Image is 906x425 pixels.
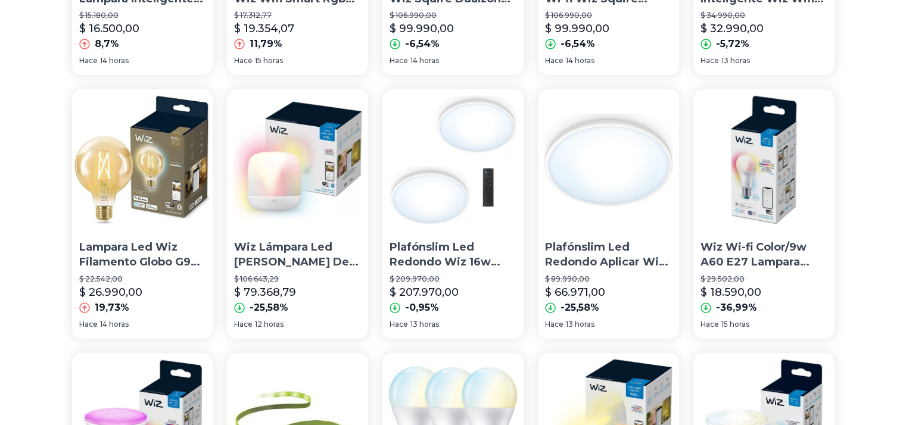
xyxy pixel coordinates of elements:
[545,284,605,301] p: $ 66.971,00
[390,274,516,284] p: $ 209.970,00
[100,320,129,329] span: 14 horas
[79,56,98,65] span: Hace
[382,89,524,338] a: Plafónslim Led Redondo Wiz 16w Cálido/frío Wi-fix2 + ControlPlafónslim Led Redondo Wiz 16w Cálido...
[566,56,594,65] span: 14 horas
[79,20,139,37] p: $ 16.500,00
[72,89,213,230] img: Lampara Led Wiz Filamento Globo G95 7w Blanco Regulable
[382,89,524,230] img: Plafónslim Led Redondo Wiz 16w Cálido/frío Wi-fix2 + Control
[716,37,749,51] p: -5,72%
[255,56,283,65] span: 15 horas
[721,320,749,329] span: 15 horas
[545,11,672,20] p: $ 106.990,00
[700,284,761,301] p: $ 18.590,00
[234,11,361,20] p: $ 17.312,77
[538,89,679,230] img: Plafónslim Led Redondo Aplicar Wiz 16w Luz Cálida/fría Wi-fi
[405,37,440,51] p: -6,54%
[545,240,672,270] p: Plafónslim Led Redondo Aplicar Wiz 16w [PERSON_NAME] Cálida/fría Wi-fi
[716,301,757,315] p: -36,99%
[79,320,98,329] span: Hace
[234,284,296,301] p: $ 79.368,79
[390,240,516,270] p: Plafónslim Led Redondo Wiz 16w Cálido/frío Wi-fix2 + Control
[95,301,129,315] p: 19,73%
[410,320,439,329] span: 13 horas
[721,56,750,65] span: 13 horas
[234,274,361,284] p: $ 106.643,29
[79,11,206,20] p: $ 15.180,00
[255,320,284,329] span: 12 horas
[545,320,563,329] span: Hace
[95,37,119,51] p: 8,7%
[390,284,459,301] p: $ 207.970,00
[700,56,719,65] span: Hace
[250,301,288,315] p: -25,58%
[700,11,827,20] p: $ 34.990,00
[390,20,454,37] p: $ 99.990,00
[700,240,827,270] p: Wiz Wi-fi Color/9w A60 E27 Lampara Inteligente 2200-6500k
[700,274,827,284] p: $ 29.502,00
[79,284,142,301] p: $ 26.990,00
[390,11,516,20] p: $ 106.990,00
[227,89,368,338] a: Wiz Lámpara Led Velador De Mesa Wifi Smart Hero Color - 13wWiz Lámpara Led [PERSON_NAME] De Mesa ...
[72,89,213,338] a: Lampara Led Wiz Filamento Globo G95 7w Blanco RegulableLampara Led Wiz Filamento Globo G95 7w [PE...
[79,240,206,270] p: Lampara Led Wiz Filamento Globo G95 7w [PERSON_NAME] Regulable
[545,274,672,284] p: $ 89.990,00
[410,56,439,65] span: 14 horas
[545,20,609,37] p: $ 99.990,00
[250,37,282,51] p: 11,79%
[79,274,206,284] p: $ 22.542,00
[693,89,835,230] img: Wiz Wi-fi Color/9w A60 E27 Lampara Inteligente 2200-6500k
[234,20,294,37] p: $ 19.354,07
[545,56,563,65] span: Hace
[561,37,595,51] p: -6,54%
[693,89,835,338] a: Wiz Wi-fi Color/9w A60 E27 Lampara Inteligente 2200-6500kWiz Wi-fi Color/9w A60 E27 Lampara Intel...
[566,320,594,329] span: 13 horas
[234,56,253,65] span: Hace
[390,320,408,329] span: Hace
[100,56,129,65] span: 14 horas
[561,301,599,315] p: -25,58%
[234,240,361,270] p: Wiz Lámpara Led [PERSON_NAME] De Mesa Wifi Smart Hero Color - 13w
[700,320,719,329] span: Hace
[700,20,764,37] p: $ 32.990,00
[405,301,439,315] p: -0,95%
[234,320,253,329] span: Hace
[538,89,679,338] a: Plafónslim Led Redondo Aplicar Wiz 16w Luz Cálida/fría Wi-fiPlafónslim Led Redondo Aplicar Wiz 16...
[227,89,368,230] img: Wiz Lámpara Led Velador De Mesa Wifi Smart Hero Color - 13w
[390,56,408,65] span: Hace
